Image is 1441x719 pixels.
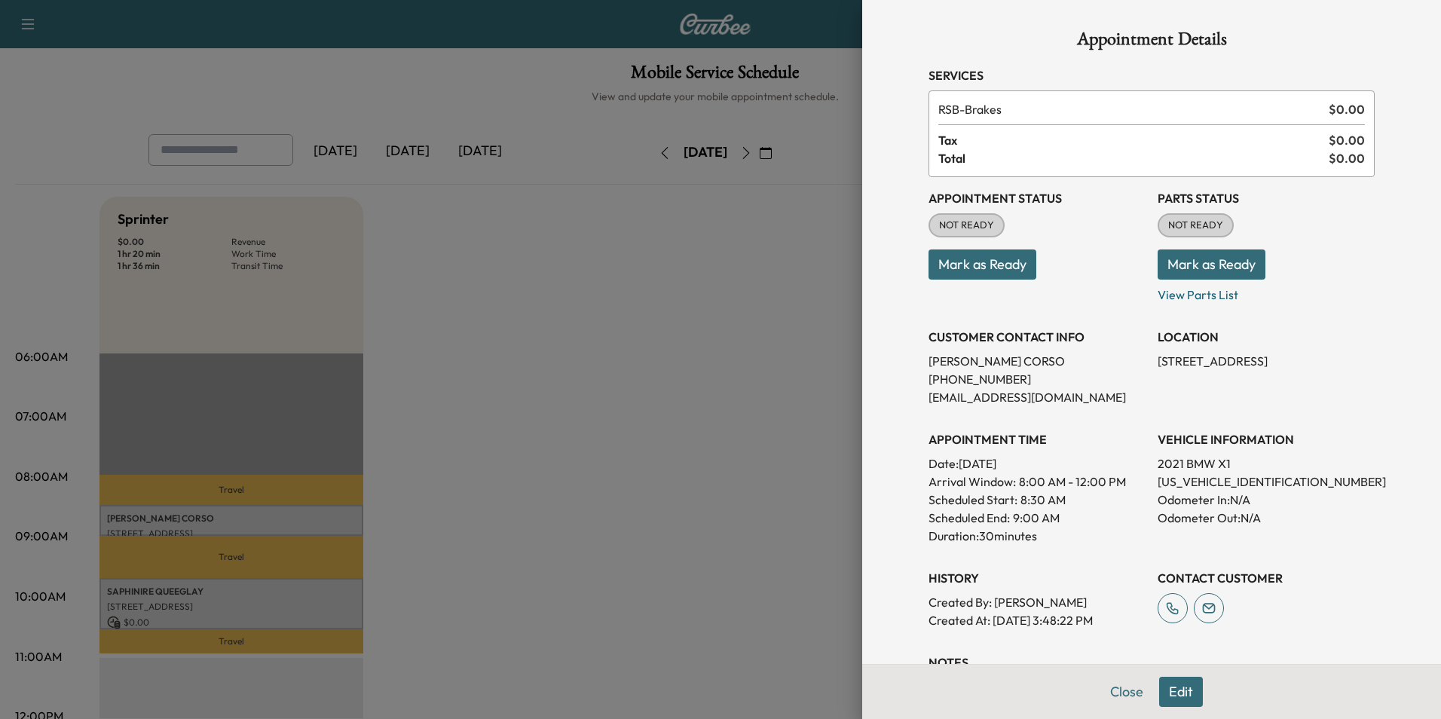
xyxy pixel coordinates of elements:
[938,131,1329,149] span: Tax
[930,218,1003,233] span: NOT READY
[929,611,1146,629] p: Created At : [DATE] 3:48:22 PM
[1158,569,1375,587] h3: CONTACT CUSTOMER
[929,352,1146,370] p: [PERSON_NAME] CORSO
[929,491,1017,509] p: Scheduled Start:
[1158,189,1375,207] h3: Parts Status
[1158,473,1375,491] p: [US_VEHICLE_IDENTIFICATION_NUMBER]
[929,249,1036,280] button: Mark as Ready
[1100,677,1153,707] button: Close
[1158,454,1375,473] p: 2021 BMW X1
[1158,280,1375,304] p: View Parts List
[1013,509,1060,527] p: 9:00 AM
[1158,328,1375,346] h3: LOCATION
[929,473,1146,491] p: Arrival Window:
[1329,131,1365,149] span: $ 0.00
[929,30,1375,54] h1: Appointment Details
[1019,473,1126,491] span: 8:00 AM - 12:00 PM
[938,149,1329,167] span: Total
[1329,100,1365,118] span: $ 0.00
[1159,677,1203,707] button: Edit
[1159,218,1232,233] span: NOT READY
[1158,509,1375,527] p: Odometer Out: N/A
[929,328,1146,346] h3: CUSTOMER CONTACT INFO
[1158,249,1265,280] button: Mark as Ready
[929,189,1146,207] h3: Appointment Status
[929,527,1146,545] p: Duration: 30 minutes
[929,370,1146,388] p: [PHONE_NUMBER]
[1158,352,1375,370] p: [STREET_ADDRESS]
[929,66,1375,84] h3: Services
[1158,491,1375,509] p: Odometer In: N/A
[929,388,1146,406] p: [EMAIL_ADDRESS][DOMAIN_NAME]
[1020,491,1066,509] p: 8:30 AM
[929,509,1010,527] p: Scheduled End:
[929,569,1146,587] h3: History
[929,430,1146,448] h3: APPOINTMENT TIME
[929,454,1146,473] p: Date: [DATE]
[1158,430,1375,448] h3: VEHICLE INFORMATION
[938,100,1323,118] span: Brakes
[929,653,1375,672] h3: NOTES
[1329,149,1365,167] span: $ 0.00
[929,593,1146,611] p: Created By : [PERSON_NAME]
